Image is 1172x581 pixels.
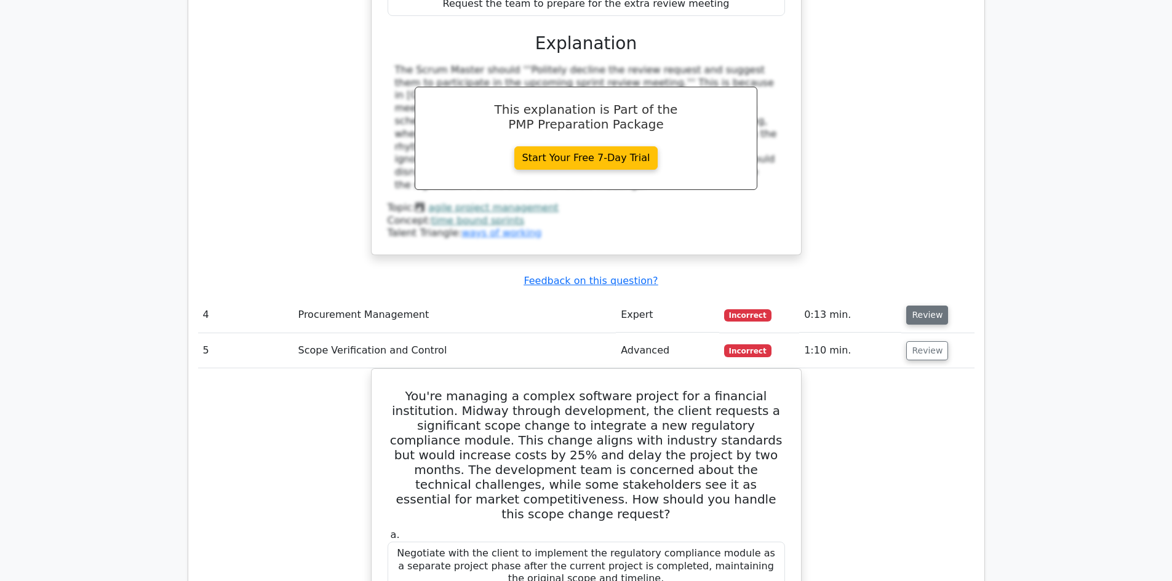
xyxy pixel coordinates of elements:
td: Procurement Management [293,298,616,333]
td: 1:10 min. [799,333,901,368]
span: Incorrect [724,309,771,322]
td: Expert [616,298,719,333]
h3: Explanation [395,33,778,54]
a: agile project management [428,202,559,213]
button: Review [906,341,948,360]
h5: You're managing a complex software project for a financial institution. Midway through developmen... [386,389,786,521]
span: a. [391,529,400,540]
div: The Scrum Master should '''Politely decline the review request and suggest them to participate in... [395,64,778,192]
a: Feedback on this question? [524,275,658,287]
td: 0:13 min. [799,298,901,333]
td: Advanced [616,333,719,368]
a: Start Your Free 7-Day Trial [514,146,658,170]
div: Topic: [388,202,785,215]
span: Incorrect [724,344,771,357]
button: Review [906,306,948,325]
a: ways of working [461,227,541,239]
td: 5 [198,333,293,368]
div: Concept: [388,215,785,227]
a: time bound sprints [431,215,524,226]
div: Talent Triangle: [388,202,785,240]
td: 4 [198,298,293,333]
td: Scope Verification and Control [293,333,616,368]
